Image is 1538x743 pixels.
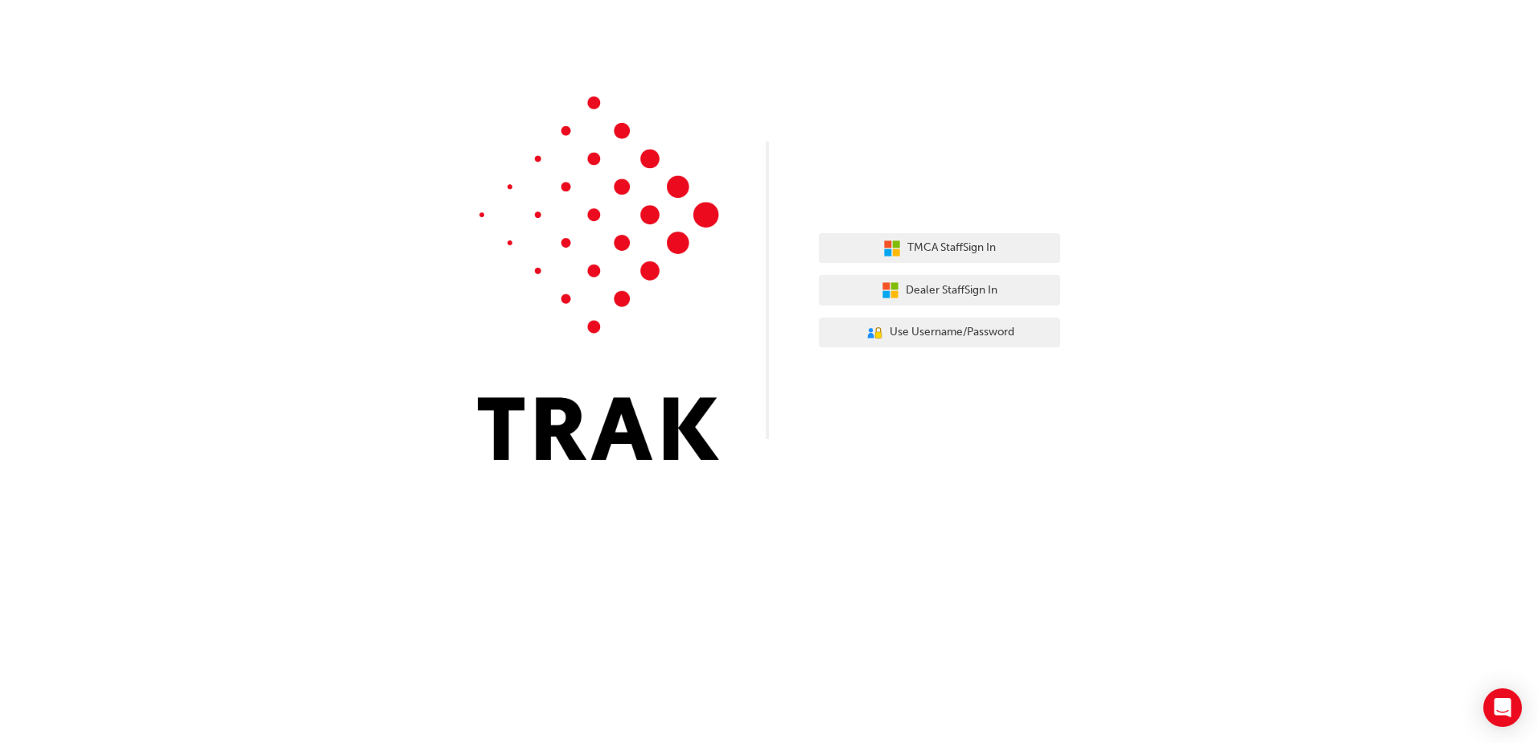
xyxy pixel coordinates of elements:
[819,275,1060,306] button: Dealer StaffSign In
[890,323,1014,342] span: Use Username/Password
[819,318,1060,348] button: Use Username/Password
[819,233,1060,264] button: TMCA StaffSign In
[906,281,997,300] span: Dealer Staff Sign In
[1483,688,1522,727] div: Open Intercom Messenger
[907,239,996,257] span: TMCA Staff Sign In
[478,96,719,460] img: Trak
